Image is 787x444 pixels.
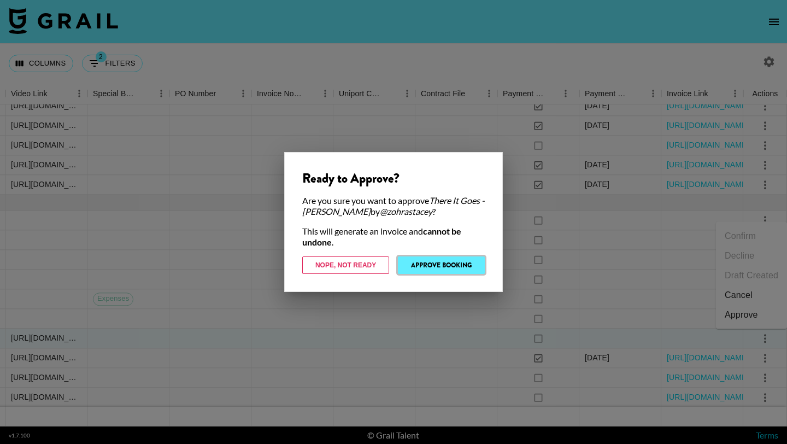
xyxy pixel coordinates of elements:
[398,256,485,274] button: Approve Booking
[302,170,485,186] div: Ready to Approve?
[302,226,485,248] div: This will generate an invoice and .
[302,195,485,217] div: Are you sure you want to approve by ?
[380,206,432,217] em: @ zohrastacey
[302,195,485,217] em: There It Goes - [PERSON_NAME]
[302,226,461,247] strong: cannot be undone
[302,256,389,274] button: Nope, Not Ready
